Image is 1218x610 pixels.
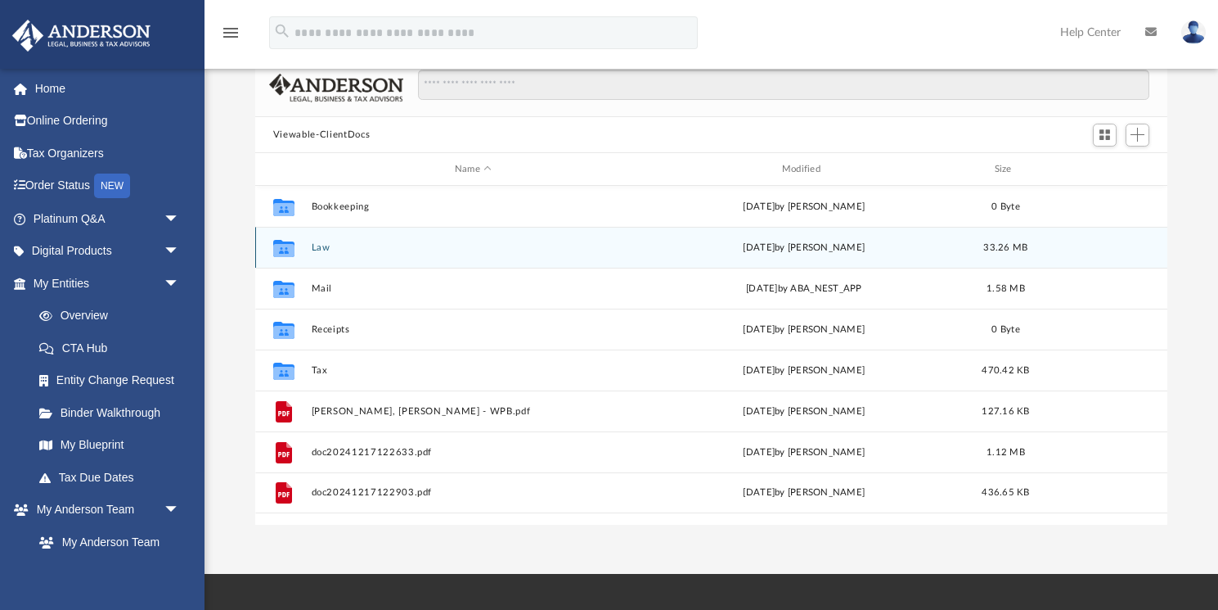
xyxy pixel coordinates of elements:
[311,283,635,294] button: Mail
[23,300,204,332] a: Overview
[11,494,196,526] a: My Anderson Teamarrow_drop_down
[982,488,1029,497] span: 436.65 KB
[641,162,965,177] div: Modified
[11,202,204,235] a: Platinum Q&Aarrow_drop_down
[987,284,1025,293] span: 1.58 MB
[642,445,966,460] div: [DATE] by [PERSON_NAME]
[642,404,966,419] div: [DATE] by [PERSON_NAME]
[418,70,1149,101] input: Search files and folders
[991,325,1020,334] span: 0 Byte
[642,323,966,337] div: [DATE] by [PERSON_NAME]
[221,23,240,43] i: menu
[1093,124,1117,147] button: Switch to Grid View
[263,162,303,177] div: id
[982,366,1029,375] span: 470.42 KB
[164,202,196,236] span: arrow_drop_down
[311,365,635,376] button: Tax
[983,243,1027,252] span: 33.26 MB
[23,364,204,397] a: Entity Change Request
[7,20,155,52] img: Anderson Advisors Platinum Portal
[987,448,1025,457] span: 1.12 MB
[642,486,966,500] div: [DATE] by [PERSON_NAME]
[273,128,370,142] button: Viewable-ClientDocs
[642,241,966,255] div: [DATE] by [PERSON_NAME]
[311,324,635,335] button: Receipts
[11,105,204,138] a: Online Ordering
[23,396,204,429] a: Binder Walkthrough
[982,407,1029,416] span: 127.16 KB
[311,242,635,253] button: Law
[311,406,635,417] button: [PERSON_NAME], [PERSON_NAME] - WPB.pdf
[11,267,204,300] a: My Entitiesarrow_drop_down
[23,461,204,494] a: Tax Due Dates
[311,487,635,498] button: doc20241217122903.pdf
[164,235,196,269] span: arrow_drop_down
[311,201,635,212] button: Bookkeeping
[973,162,1038,177] div: Size
[23,526,188,558] a: My Anderson Team
[11,235,204,268] a: Digital Productsarrow_drop_down
[1045,162,1160,177] div: id
[164,494,196,527] span: arrow_drop_down
[642,282,966,296] div: [DATE] by ABA_NEST_APP
[221,31,240,43] a: menu
[23,429,196,462] a: My Blueprint
[94,174,130,198] div: NEW
[642,364,966,378] div: [DATE] by [PERSON_NAME]
[310,162,634,177] div: Name
[273,22,291,40] i: search
[11,169,204,203] a: Order StatusNEW
[11,72,204,105] a: Home
[255,186,1167,526] div: grid
[991,202,1020,211] span: 0 Byte
[164,267,196,300] span: arrow_drop_down
[11,137,204,169] a: Tax Organizers
[23,332,204,364] a: CTA Hub
[642,200,966,215] div: [DATE] by [PERSON_NAME]
[311,447,635,458] button: doc20241217122633.pdf
[1126,124,1150,147] button: Add
[1181,20,1206,44] img: User Pic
